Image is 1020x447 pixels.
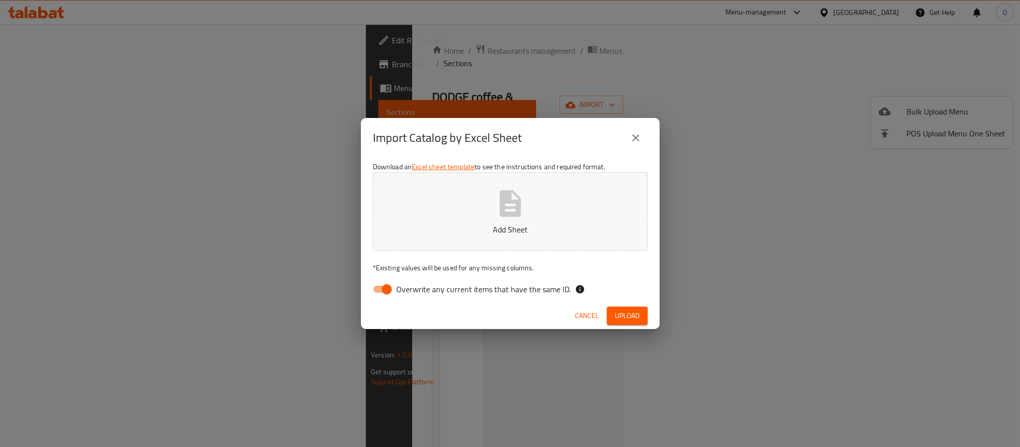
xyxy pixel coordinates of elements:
div: Download an to see the instructions and required format. [361,158,660,302]
button: Cancel [571,307,603,325]
button: Upload [607,307,648,325]
span: Upload [615,310,640,322]
a: Excel sheet template [412,160,474,173]
p: Existing values will be used for any missing columns. [373,263,648,273]
button: close [624,126,648,150]
button: Add Sheet [373,172,648,251]
span: Cancel [575,310,599,322]
p: Add Sheet [388,223,632,235]
h2: Import Catalog by Excel Sheet [373,130,522,146]
span: Overwrite any current items that have the same ID. [396,283,571,295]
svg: If the overwrite option isn't selected, then the items that match an existing ID will be ignored ... [575,284,585,294]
